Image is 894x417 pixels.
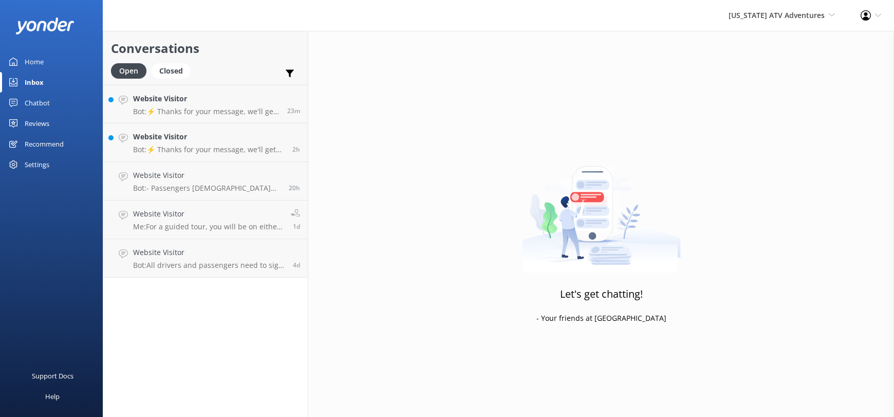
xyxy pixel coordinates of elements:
[729,10,825,20] span: [US_STATE] ATV Adventures
[103,201,308,239] a: Website VisitorMe:For a guided tour, you will be on either a single ATV or a double, depending on...
[133,170,281,181] h4: Website Visitor
[292,145,300,154] span: Oct 06 2025 07:12am (UTC -07:00) America/Tijuana
[25,72,44,93] div: Inbox
[287,106,300,115] span: Oct 06 2025 08:51am (UTC -07:00) America/Tijuana
[103,239,308,278] a: Website VisitorBot:All drivers and passengers need to sign a waiver for safety and insurance purp...
[25,134,64,154] div: Recommend
[111,39,300,58] h2: Conversations
[133,208,283,220] h4: Website Visitor
[522,144,681,273] img: artwork of a man stealing a conversation from at giant smartphone
[133,131,285,142] h4: Website Visitor
[25,93,50,113] div: Chatbot
[293,222,300,231] span: Oct 04 2025 03:27pm (UTC -07:00) America/Tijuana
[133,145,285,154] p: Bot: ⚡ Thanks for your message, we'll get back to you as soon as we can. You're also welcome to k...
[111,65,152,76] a: Open
[133,93,280,104] h4: Website Visitor
[133,184,281,193] p: Bot: - Passengers [DEMOGRAPHIC_DATA] and under must wear a helmet at all times, and we provide S-...
[103,123,308,162] a: Website VisitorBot:⚡ Thanks for your message, we'll get back to you as soon as we can. You're als...
[560,286,643,302] h3: Let's get chatting!
[536,313,666,324] p: - Your friends at [GEOGRAPHIC_DATA]
[103,85,308,123] a: Website VisitorBot:⚡ Thanks for your message, we'll get back to you as soon as we can. You're als...
[111,63,146,79] div: Open
[293,261,300,269] span: Oct 02 2025 03:39am (UTC -07:00) America/Tijuana
[15,17,74,34] img: yonder-white-logo.png
[133,107,280,116] p: Bot: ⚡ Thanks for your message, we'll get back to you as soon as we can. You're also welcome to k...
[133,222,283,231] p: Me: For a guided tour, you will be on either a single ATV or a double, depending on preference. I...
[133,261,285,270] p: Bot: All drivers and passengers need to sign a waiver for safety and insurance purposes. You can ...
[25,154,49,175] div: Settings
[152,63,191,79] div: Closed
[25,51,44,72] div: Home
[32,366,73,386] div: Support Docs
[25,113,49,134] div: Reviews
[152,65,196,76] a: Closed
[45,386,60,407] div: Help
[133,247,285,258] h4: Website Visitor
[103,162,308,201] a: Website VisitorBot:- Passengers [DEMOGRAPHIC_DATA] and under must wear a helmet at all times, and...
[289,184,300,192] span: Oct 05 2025 12:49pm (UTC -07:00) America/Tijuana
